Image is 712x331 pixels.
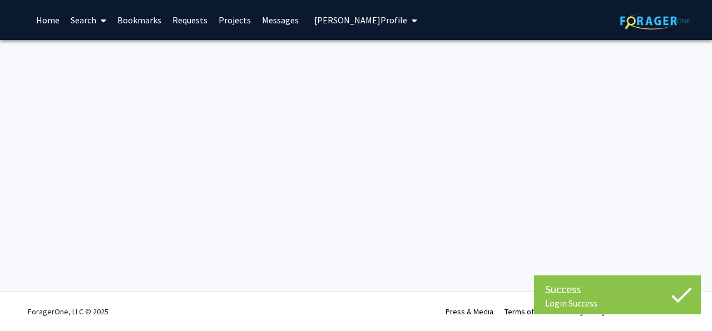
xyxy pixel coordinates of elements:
[65,1,112,39] a: Search
[167,1,213,39] a: Requests
[28,292,108,331] div: ForagerOne, LLC © 2025
[213,1,256,39] a: Projects
[545,298,690,309] div: Login Success
[446,307,493,317] a: Press & Media
[314,14,407,26] span: [PERSON_NAME] Profile
[545,281,690,298] div: Success
[505,307,548,317] a: Terms of Use
[112,1,167,39] a: Bookmarks
[620,12,690,29] img: ForagerOne Logo
[31,1,65,39] a: Home
[256,1,304,39] a: Messages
